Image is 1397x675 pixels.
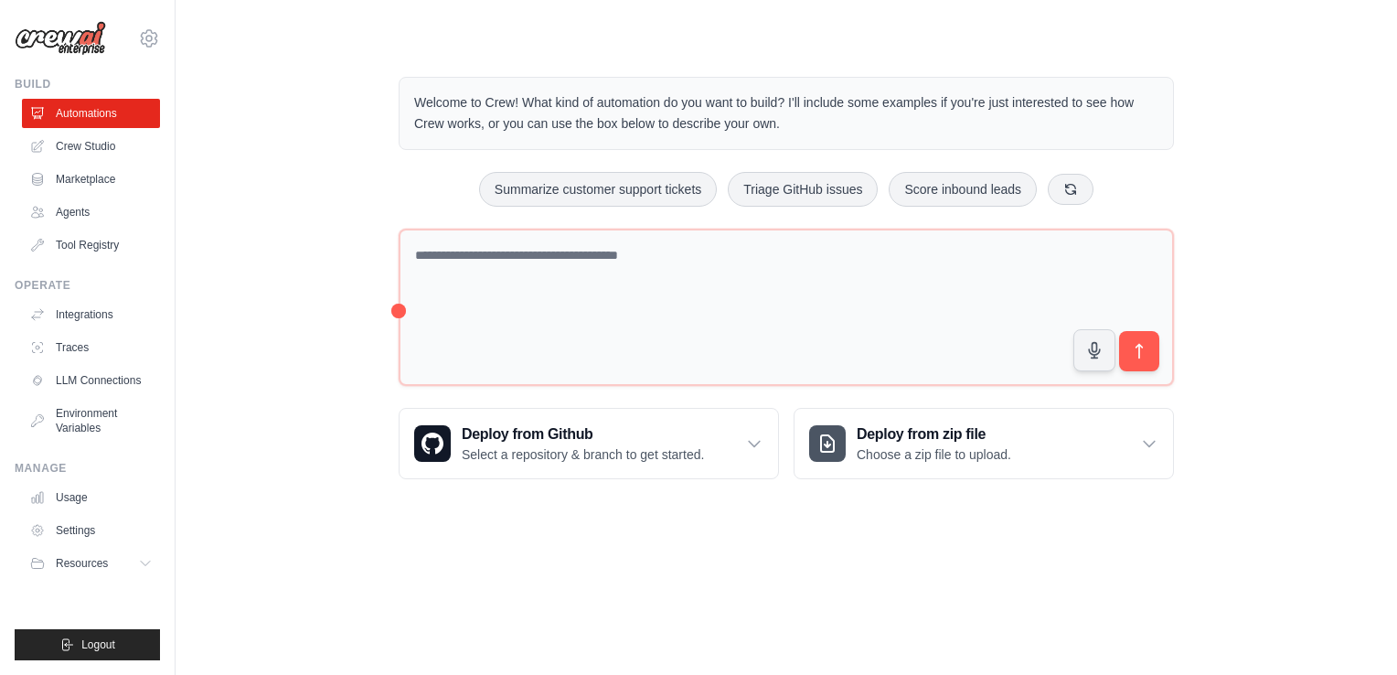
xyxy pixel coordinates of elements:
[728,172,878,207] button: Triage GitHub issues
[22,399,160,443] a: Environment Variables
[462,445,704,464] p: Select a repository & branch to get started.
[22,132,160,161] a: Crew Studio
[22,198,160,227] a: Agents
[857,445,1011,464] p: Choose a zip file to upload.
[22,333,160,362] a: Traces
[15,278,160,293] div: Operate
[414,92,1158,134] p: Welcome to Crew! What kind of automation do you want to build? I'll include some examples if you'...
[22,165,160,194] a: Marketplace
[1048,531,1331,556] h3: Create an automation
[889,172,1037,207] button: Score inbound leads
[15,629,160,660] button: Logout
[81,637,115,652] span: Logout
[15,77,160,91] div: Build
[1048,563,1331,623] p: Describe the automation you want to build, select an example option, or use the microphone to spe...
[1061,511,1099,525] span: Step 1
[22,99,160,128] a: Automations
[22,300,160,329] a: Integrations
[22,516,160,545] a: Settings
[22,366,160,395] a: LLM Connections
[15,21,106,56] img: Logo
[479,172,717,207] button: Summarize customer support tickets
[1341,508,1355,521] button: Close walkthrough
[22,549,160,578] button: Resources
[857,423,1011,445] h3: Deploy from zip file
[56,556,108,571] span: Resources
[15,461,160,476] div: Manage
[22,483,160,512] a: Usage
[462,423,704,445] h3: Deploy from Github
[22,230,160,260] a: Tool Registry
